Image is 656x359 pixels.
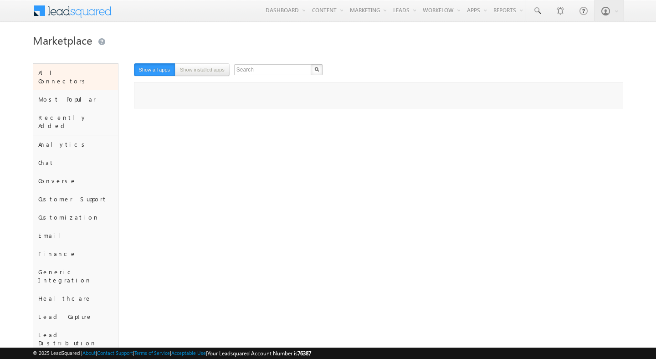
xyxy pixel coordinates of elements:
[33,289,118,308] div: Healthcare
[82,350,96,356] a: About
[33,263,118,289] div: Generic Integration
[33,90,118,108] div: Most Popular
[33,226,118,245] div: Email
[297,350,311,357] span: 76387
[33,208,118,226] div: Customization
[314,67,319,72] img: Search
[171,350,206,356] a: Acceptable Use
[175,63,230,76] button: Show installed apps
[33,172,118,190] div: Converse
[33,108,118,135] div: Recently Added
[33,33,92,47] span: Marketplace
[33,326,118,352] div: Lead Distribution
[33,245,118,263] div: Finance
[33,154,118,172] div: Chat
[33,349,311,358] span: © 2025 LeadSquared | | | | |
[97,350,133,356] a: Contact Support
[33,135,118,154] div: Analytics
[207,350,311,357] span: Your Leadsquared Account Number is
[33,190,118,208] div: Customer Support
[33,308,118,326] div: Lead Capture
[134,350,170,356] a: Terms of Service
[33,64,118,90] div: All Connectors
[134,63,175,76] button: Show all apps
